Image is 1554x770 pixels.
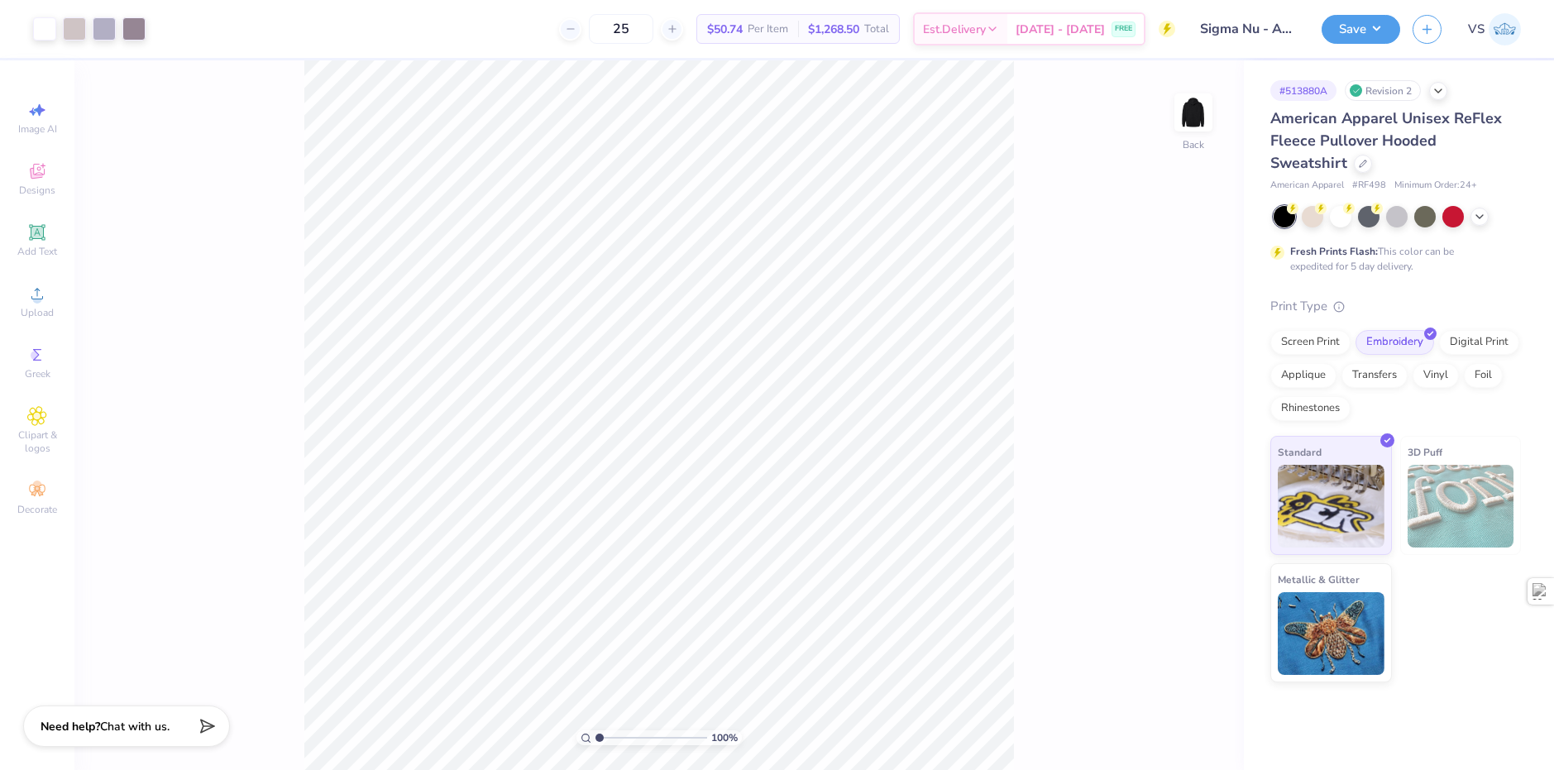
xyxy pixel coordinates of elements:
span: VS [1468,20,1485,39]
span: Clipart & logos [8,428,66,455]
div: # 513880A [1270,80,1336,101]
span: Per Item [748,21,788,38]
div: Transfers [1341,363,1408,388]
div: Embroidery [1356,330,1434,355]
span: Add Text [17,245,57,258]
span: 3D Puff [1408,443,1442,461]
span: Metallic & Glitter [1278,571,1360,588]
span: $50.74 [707,21,743,38]
img: Metallic & Glitter [1278,592,1384,675]
span: Minimum Order: 24 + [1394,179,1477,193]
strong: Fresh Prints Flash: [1290,245,1378,258]
span: Decorate [17,503,57,516]
img: Volodymyr Sobko [1489,13,1521,45]
div: Revision 2 [1345,80,1421,101]
div: Print Type [1270,297,1521,316]
img: Standard [1278,465,1384,548]
span: Standard [1278,443,1322,461]
div: This color can be expedited for 5 day delivery. [1290,244,1494,274]
div: Foil [1464,363,1503,388]
span: Chat with us. [100,719,170,734]
span: Image AI [18,122,57,136]
strong: Need help? [41,719,100,734]
span: # RF498 [1352,179,1386,193]
span: American Apparel Unisex ReFlex Fleece Pullover Hooded Sweatshirt [1270,108,1502,173]
span: 100 % [711,730,738,745]
button: Save [1322,15,1400,44]
input: Untitled Design [1188,12,1309,45]
input: – – [589,14,653,44]
span: Greek [25,367,50,380]
span: Total [864,21,889,38]
span: Est. Delivery [923,21,986,38]
span: FREE [1115,23,1132,35]
span: Upload [21,306,54,319]
div: Back [1183,137,1204,152]
span: Designs [19,184,55,197]
div: Applique [1270,363,1336,388]
a: VS [1468,13,1521,45]
div: Screen Print [1270,330,1351,355]
div: Vinyl [1413,363,1459,388]
div: Digital Print [1439,330,1519,355]
span: American Apparel [1270,179,1344,193]
div: Rhinestones [1270,396,1351,421]
img: Back [1177,96,1210,129]
img: 3D Puff [1408,465,1514,548]
span: $1,268.50 [808,21,859,38]
span: [DATE] - [DATE] [1016,21,1105,38]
